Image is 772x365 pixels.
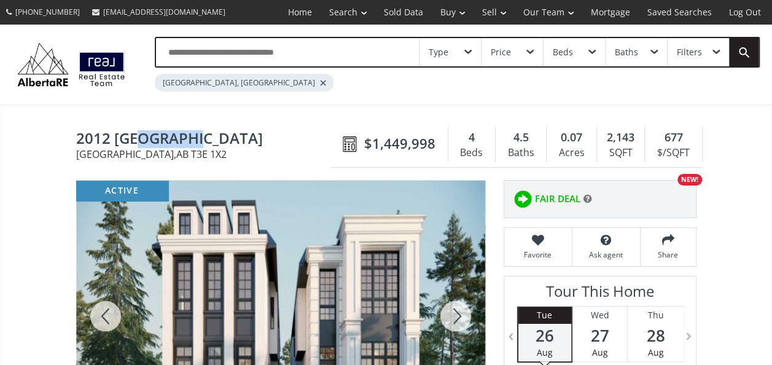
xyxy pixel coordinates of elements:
span: 27 [572,327,627,344]
div: Tue [518,307,571,324]
div: Filters [677,48,702,57]
span: FAIR DEAL [535,192,580,205]
div: Baths [502,144,540,162]
span: Aug [537,347,553,358]
div: 4.5 [502,130,540,146]
div: SQFT [603,144,638,162]
div: 4 [454,130,489,146]
div: [GEOGRAPHIC_DATA], [GEOGRAPHIC_DATA] [155,74,333,92]
div: Wed [572,307,627,324]
span: Aug [648,347,664,358]
span: Share [647,249,690,260]
span: Favorite [510,249,566,260]
span: Aug [592,347,608,358]
div: active [76,181,168,201]
h3: Tour This Home [517,283,684,306]
div: NEW! [677,174,702,186]
div: Type [429,48,448,57]
a: [EMAIL_ADDRESS][DOMAIN_NAME] [86,1,232,23]
span: 26 [518,327,571,344]
span: $1,449,998 [364,134,435,153]
div: Thu [628,307,683,324]
div: Beds [454,144,489,162]
span: 2012 25 Street SW [76,130,337,149]
span: Ask agent [579,249,634,260]
div: Acres [553,144,590,162]
span: [EMAIL_ADDRESS][DOMAIN_NAME] [103,7,225,17]
div: Baths [615,48,638,57]
div: 0.07 [553,130,590,146]
span: [GEOGRAPHIC_DATA] , AB T3E 1X2 [76,149,337,159]
span: 2,143 [607,130,634,146]
img: rating icon [510,187,535,211]
div: $/SQFT [651,144,695,162]
div: 677 [651,130,695,146]
div: Price [491,48,511,57]
span: 28 [628,327,683,344]
div: Beds [553,48,573,57]
img: Logo [12,40,130,89]
span: [PHONE_NUMBER] [15,7,80,17]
